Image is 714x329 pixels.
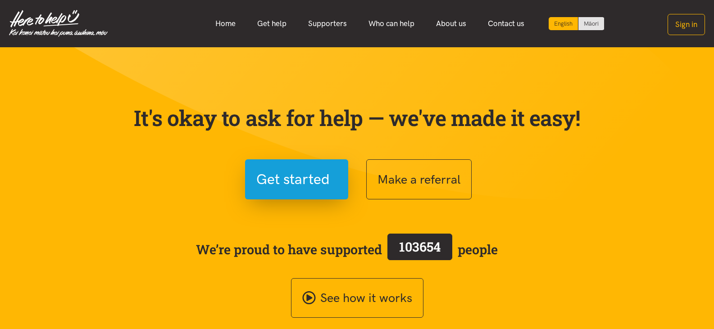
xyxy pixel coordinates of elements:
div: Current language [549,17,578,30]
div: Language toggle [549,17,605,30]
button: Get started [245,159,348,199]
span: We’re proud to have supported people [196,232,498,267]
a: Contact us [477,14,535,33]
a: Who can help [358,14,425,33]
a: Home [205,14,246,33]
span: Get started [256,168,330,191]
button: Make a referral [366,159,472,199]
a: 103654 [382,232,458,267]
a: Get help [246,14,297,33]
img: Home [9,10,108,37]
a: Switch to Te Reo Māori [578,17,604,30]
p: It's okay to ask for help — we've made it easy! [132,105,582,131]
span: 103654 [399,238,441,255]
a: See how it works [291,278,423,318]
button: Sign in [668,14,705,35]
a: About us [425,14,477,33]
a: Supporters [297,14,358,33]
